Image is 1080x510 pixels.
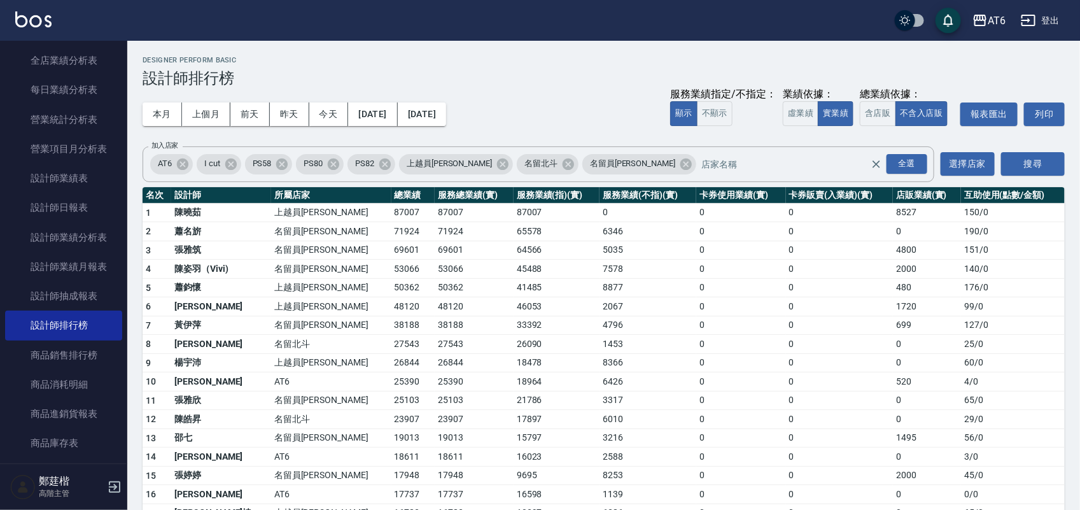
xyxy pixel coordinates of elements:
input: 店家名稱 [698,153,892,175]
button: 搜尋 [1001,152,1065,176]
span: 4 [146,264,151,274]
td: 0 [786,391,894,410]
button: 登出 [1016,9,1065,32]
td: 2000 [893,260,961,279]
td: 87007 [391,203,435,222]
div: 總業績依據： [860,88,954,101]
td: 陳曉茹 [171,203,271,222]
td: 8527 [893,203,961,222]
div: PS80 [296,154,344,174]
td: 陳皓昇 [171,410,271,429]
button: 實業績 [818,101,853,126]
td: 8253 [600,466,696,485]
th: 所屬店家 [271,187,391,204]
td: 25103 [391,391,435,410]
a: 商品進銷貨報表 [5,399,122,429]
button: Clear [867,155,885,173]
td: 1495 [893,429,961,448]
td: 0 [786,203,894,222]
td: 3 / 0 [961,448,1065,467]
td: 名留北斗 [271,410,391,429]
td: 60 / 0 [961,353,1065,372]
a: 營業項目月分析表 [5,134,122,164]
td: 21786 [514,391,600,410]
span: 16 [146,489,157,499]
td: 27543 [391,335,435,354]
td: 4 / 0 [961,372,1065,392]
td: 0 [696,335,785,354]
div: 名留員[PERSON_NAME] [582,154,696,174]
a: 設計師日報表 [5,193,122,222]
td: 4800 [893,241,961,260]
button: 前天 [230,103,270,126]
td: 邵七 [171,429,271,448]
th: 總業績 [391,187,435,204]
span: PS58 [245,157,279,170]
div: PS82 [347,154,395,174]
span: 3 [146,245,151,255]
td: 25390 [391,372,435,392]
button: 不含入店販 [895,101,948,126]
td: 151 / 0 [961,241,1065,260]
span: 名留北斗 [517,157,565,170]
td: 23907 [391,410,435,429]
td: 0 [696,241,785,260]
a: 設計師業績月報表 [5,252,122,281]
div: 業績依據： [783,88,853,101]
td: 1453 [600,335,696,354]
h3: 設計師排行榜 [143,69,1065,87]
td: 0 [696,410,785,429]
a: 商品庫存表 [5,429,122,458]
a: 全店業績分析表 [5,46,122,75]
td: 0 [893,335,961,354]
td: 陳姿羽（Vivi) [171,260,271,279]
td: 0 [786,316,894,335]
button: 選擇店家 [941,152,995,176]
td: 0 [786,372,894,392]
td: 名留員[PERSON_NAME] [271,391,391,410]
td: 0 [786,429,894,448]
td: 楊宇沛 [171,353,271,372]
td: 71924 [391,222,435,241]
td: 64566 [514,241,600,260]
span: 7 [146,320,151,330]
th: 設計師 [171,187,271,204]
span: 2 [146,226,151,236]
td: 26844 [391,353,435,372]
td: 5035 [600,241,696,260]
div: I cut [197,154,241,174]
td: AT6 [271,448,391,467]
td: 0 [786,410,894,429]
span: 13 [146,433,157,443]
td: 190 / 0 [961,222,1065,241]
span: 上越員[PERSON_NAME] [399,157,500,170]
td: 6426 [600,372,696,392]
td: 50362 [435,278,514,297]
th: 服務業績(不指)(實) [600,187,696,204]
span: 10 [146,376,157,386]
span: 9 [146,358,151,368]
td: 0 [696,297,785,316]
td: 0 [600,203,696,222]
td: 27543 [435,335,514,354]
td: 0 [696,203,785,222]
a: 商品消耗明細 [5,370,122,399]
a: 設計師業績表 [5,164,122,193]
td: 29 / 0 [961,410,1065,429]
td: 上越員[PERSON_NAME] [271,278,391,297]
td: 8877 [600,278,696,297]
td: 0 [696,448,785,467]
td: 上越員[PERSON_NAME] [271,353,391,372]
td: 0 [786,278,894,297]
div: AT6 [988,13,1006,29]
td: 7578 [600,260,696,279]
td: 0 [696,391,785,410]
td: 18964 [514,372,600,392]
td: 17737 [391,485,435,504]
td: [PERSON_NAME] [171,448,271,467]
td: 99 / 0 [961,297,1065,316]
td: 3317 [600,391,696,410]
div: 上越員[PERSON_NAME] [399,154,513,174]
span: I cut [197,157,228,170]
span: 8 [146,339,151,349]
